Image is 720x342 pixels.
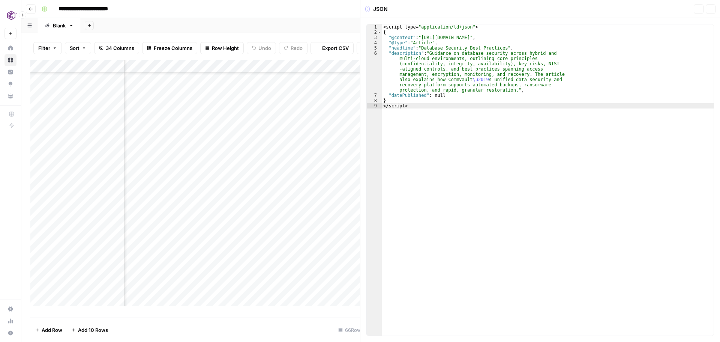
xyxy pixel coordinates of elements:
button: Export CSV [310,42,354,54]
span: Toggle code folding, rows 2 through 8 [377,30,381,35]
div: 9 [367,103,382,108]
span: Sort [70,44,79,52]
button: Help + Support [4,327,16,339]
span: Filter [38,44,50,52]
button: Redo [279,42,307,54]
div: 2 [367,30,382,35]
a: Blank [38,18,80,33]
div: 4 [367,40,382,45]
button: Add 10 Rows [67,324,112,336]
span: Row Height [212,44,239,52]
a: Home [4,42,16,54]
button: Add Row [30,324,67,336]
span: Redo [291,44,303,52]
span: Add Row [42,326,62,334]
button: Filter [33,42,62,54]
button: Sort [65,42,91,54]
div: 8 [367,98,382,103]
div: JSON [365,5,388,13]
button: Undo [247,42,276,54]
div: 6 [367,51,382,93]
span: Export CSV [322,44,349,52]
button: Freeze Columns [142,42,197,54]
a: Usage [4,315,16,327]
button: Workspace: Commvault [4,6,16,25]
div: 7 [367,93,382,98]
span: Add 10 Rows [78,326,108,334]
span: Undo [258,44,271,52]
button: 34 Columns [94,42,139,54]
a: Opportunities [4,78,16,90]
div: 5 [367,45,382,51]
div: Blank [53,22,66,29]
div: 1 [367,24,382,30]
span: 34 Columns [106,44,134,52]
button: Row Height [200,42,244,54]
a: Your Data [4,90,16,102]
a: Settings [4,303,16,315]
a: Insights [4,66,16,78]
div: 66 Rows [335,324,367,336]
div: 3 [367,35,382,40]
img: Commvault Logo [4,9,18,22]
span: Freeze Columns [154,44,192,52]
a: Browse [4,54,16,66]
